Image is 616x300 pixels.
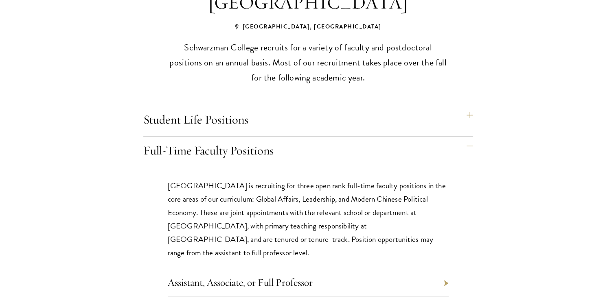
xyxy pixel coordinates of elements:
p: Schwarzman College recruits for a variety of faculty and postdoctoral positions on an annual basi... [168,40,449,85]
h4: Student Life Positions [143,105,473,136]
span: [GEOGRAPHIC_DATA], [GEOGRAPHIC_DATA] [235,22,381,31]
h4: Full-Time Faculty Positions [143,136,473,167]
a: Assistant, Associate, or Full Professor [168,276,313,289]
p: [GEOGRAPHIC_DATA] is recruiting for three open rank full-time faculty positions in the core areas... [168,179,449,259]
